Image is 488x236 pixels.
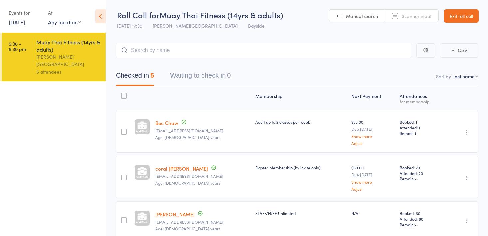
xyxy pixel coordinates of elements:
span: Muay Thai Fitness (14yrs & adults) [159,9,283,20]
div: for membership [400,99,442,104]
div: Muay Thai Fitness (14yrs & adults) [36,38,100,53]
div: Adult up to 2 classes per week [255,119,346,125]
span: Scanner input [402,13,432,19]
a: [PERSON_NAME] [155,211,195,218]
span: Remain: [400,130,442,136]
label: Sort by [436,73,451,80]
div: 0 [227,72,231,79]
a: Bec Chow [155,119,178,126]
div: Last name [452,73,475,80]
button: Waiting to check in0 [170,68,231,86]
div: Events for [9,7,41,18]
a: Exit roll call [444,9,479,23]
div: 5 attendees [36,68,100,76]
span: - [415,176,417,181]
button: Checked in5 [116,68,154,86]
div: Fighter Membership (by invite only) [255,165,346,170]
button: CSV [440,43,478,58]
div: [PERSON_NAME][GEOGRAPHIC_DATA] [36,53,100,68]
div: Membership [253,89,349,107]
a: [DATE] [9,18,25,26]
span: Remain: [400,222,442,227]
span: Remain: [400,176,442,181]
span: - [415,222,417,227]
a: Adjust [351,141,394,145]
span: Attended: 1 [400,125,442,130]
span: Attended: 60 [400,216,442,222]
time: 5:30 - 6:30 pm [9,41,26,52]
div: At [48,7,81,18]
span: [DATE] 17:30 [117,22,142,29]
span: Age: [DEMOGRAPHIC_DATA] years [155,180,220,186]
small: Due [DATE] [351,172,394,177]
span: Attended: 20 [400,170,442,176]
div: Any location [48,18,81,26]
span: Age: [DEMOGRAPHIC_DATA] years [155,226,220,231]
span: 1 [415,130,416,136]
span: Booked: 20 [400,165,442,170]
input: Search by name [116,43,411,58]
div: Atten­dances [397,89,445,107]
a: coral [PERSON_NAME] [155,165,208,172]
span: Roll Call for [117,9,159,20]
div: $69.00 [351,165,394,191]
div: $35.00 [351,119,394,145]
span: Booked: 60 [400,210,442,216]
small: Aliciaorr84@hotmail.com [155,220,250,224]
a: 5:30 -6:30 pmMuay Thai Fitness (14yrs & adults)[PERSON_NAME][GEOGRAPHIC_DATA]5 attendees [2,33,106,81]
a: Show more [351,134,394,138]
span: Age: [DEMOGRAPHIC_DATA] years [155,134,220,140]
span: Manual search [346,13,378,19]
div: N/A [351,210,394,216]
div: 5 [150,72,154,79]
span: [PERSON_NAME][GEOGRAPHIC_DATA] [153,22,238,29]
a: Adjust [351,187,394,191]
div: Next Payment [349,89,397,107]
small: Becchow@gmail.com [155,128,250,133]
span: Booked: 1 [400,119,442,125]
a: Show more [351,180,394,184]
span: Bayside [248,22,265,29]
small: Due [DATE] [351,127,394,131]
small: coralella04@gmail.com [155,174,250,178]
div: STAFF/FREE Unlimited [255,210,346,216]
